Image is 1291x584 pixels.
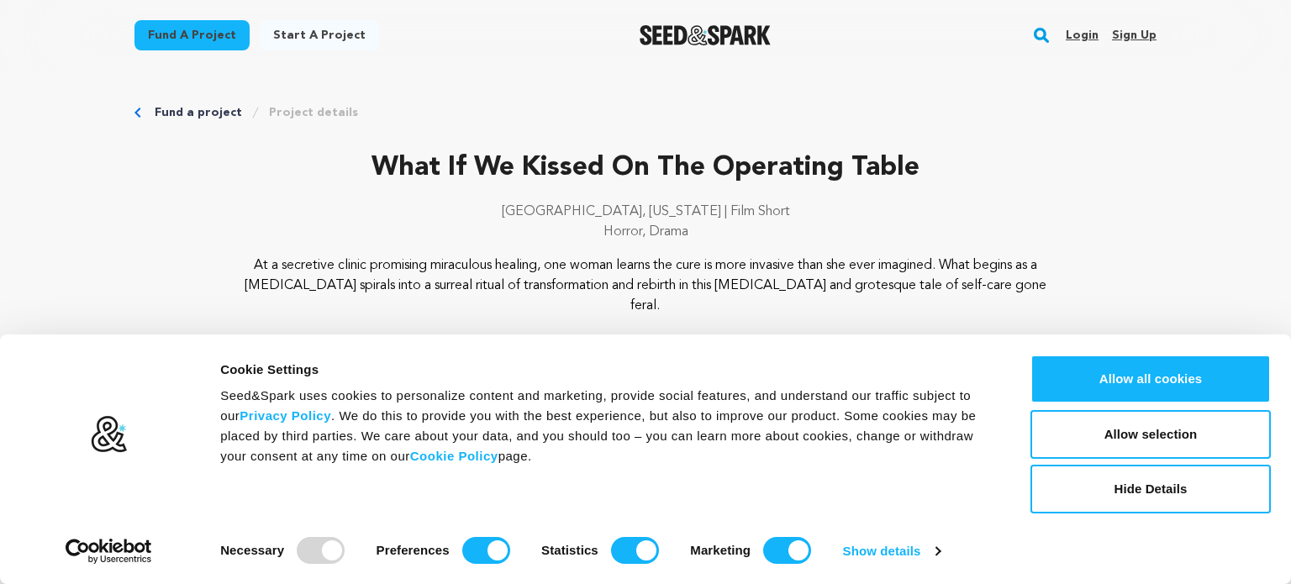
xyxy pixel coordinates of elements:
[220,386,993,466] div: Seed&Spark uses cookies to personalize content and marketing, provide social features, and unders...
[134,222,1157,242] p: Horror, Drama
[690,543,751,557] strong: Marketing
[134,148,1157,188] p: What If We Kissed On The Operating Table
[134,202,1157,222] p: [GEOGRAPHIC_DATA], [US_STATE] | Film Short
[410,449,498,463] a: Cookie Policy
[35,539,182,564] a: Usercentrics Cookiebot - opens in a new window
[90,415,128,454] img: logo
[260,20,379,50] a: Start a project
[237,255,1055,316] p: At a secretive clinic promising miraculous healing, one woman learns the cure is more invasive th...
[269,104,358,121] a: Project details
[640,25,772,45] a: Seed&Spark Homepage
[155,104,242,121] a: Fund a project
[1112,22,1157,49] a: Sign up
[220,360,993,380] div: Cookie Settings
[1030,465,1271,513] button: Hide Details
[1030,355,1271,403] button: Allow all cookies
[219,530,220,531] legend: Consent Selection
[541,543,598,557] strong: Statistics
[1030,410,1271,459] button: Allow selection
[640,25,772,45] img: Seed&Spark Logo Dark Mode
[377,543,450,557] strong: Preferences
[1066,22,1099,49] a: Login
[134,20,250,50] a: Fund a project
[843,539,941,564] a: Show details
[134,104,1157,121] div: Breadcrumb
[240,408,331,423] a: Privacy Policy
[220,543,284,557] strong: Necessary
